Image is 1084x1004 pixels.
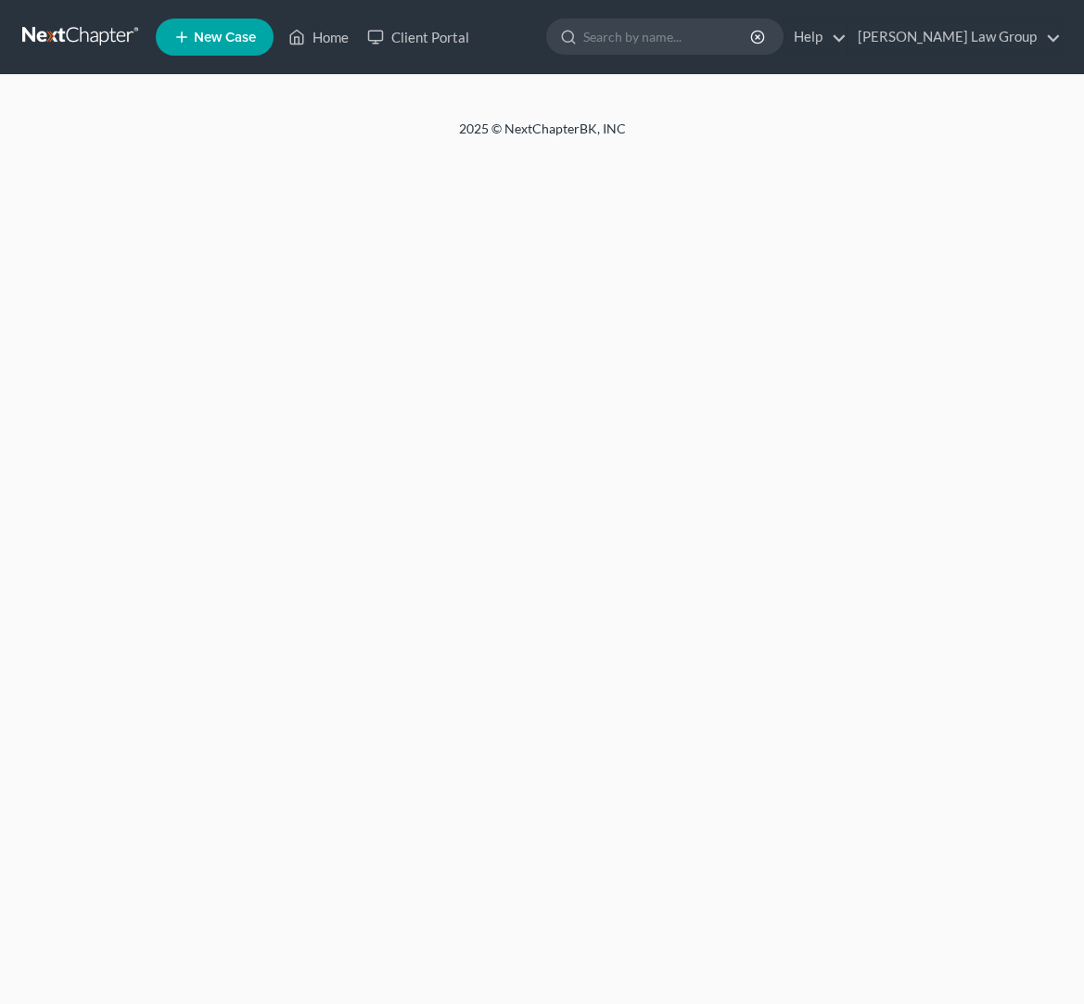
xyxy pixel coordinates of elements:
a: Client Portal [358,20,478,54]
span: New Case [194,31,256,44]
input: Search by name... [583,19,753,54]
div: 2025 © NextChapterBK, INC [97,120,988,153]
a: Home [279,20,358,54]
a: Help [784,20,847,54]
a: [PERSON_NAME] Law Group [848,20,1061,54]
